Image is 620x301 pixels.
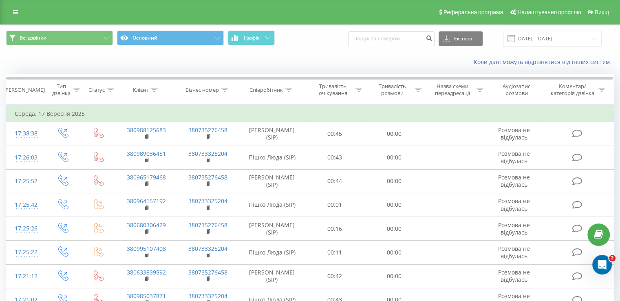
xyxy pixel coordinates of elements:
[364,193,424,217] td: 00:00
[239,146,305,169] td: Пішко Люда (SIP)
[305,217,364,241] td: 00:16
[15,268,36,284] div: 17:21:12
[498,268,530,283] span: Розмова не відбулась
[431,83,474,97] div: Назва схеми переадресації
[548,83,596,97] div: Коментар/категорія дзвінка
[188,245,227,252] a: 380733325204
[493,83,541,97] div: Аудіозапис розмови
[239,264,305,288] td: [PERSON_NAME] (SIP)
[364,264,424,288] td: 00:00
[188,221,227,229] a: 380735276458
[364,241,424,264] td: 00:00
[88,86,105,93] div: Статус
[239,122,305,146] td: [PERSON_NAME] (SIP)
[239,193,305,217] td: Пішко Люда (SIP)
[313,83,353,97] div: Тривалість очікування
[239,217,305,241] td: [PERSON_NAME] (SIP)
[372,83,413,97] div: Тривалість розмови
[15,173,36,189] div: 17:25:52
[305,193,364,217] td: 00:01
[188,173,227,181] a: 380735276458
[15,150,36,166] div: 17:26:03
[6,31,113,45] button: Всі дзвінки
[7,106,614,122] td: Середа, 17 Вересня 2025
[305,146,364,169] td: 00:43
[239,241,305,264] td: Пішко Люда (SIP)
[595,9,609,15] span: Вихід
[15,244,36,260] div: 17:25:22
[188,150,227,157] a: 380733325204
[20,35,46,41] span: Всі дзвінки
[305,241,364,264] td: 00:11
[498,150,530,165] span: Розмова не відбулась
[51,83,71,97] div: Тип дзвінка
[117,31,224,45] button: Основний
[439,31,483,46] button: Експорт
[474,58,614,66] a: Коли дані можуть відрізнятися вiд інших систем
[188,268,227,276] a: 380735276458
[498,197,530,212] span: Розмова не відбулась
[249,86,283,93] div: Співробітник
[127,245,166,252] a: 380995107408
[188,292,227,300] a: 380733325204
[364,146,424,169] td: 00:00
[364,122,424,146] td: 00:00
[348,31,435,46] input: Пошук за номером
[364,169,424,193] td: 00:00
[498,245,530,260] span: Розмова не відбулась
[228,31,275,45] button: Графік
[15,126,36,142] div: 17:38:38
[188,126,227,134] a: 380735276458
[127,126,166,134] a: 380988125683
[244,35,260,41] span: Графік
[498,126,530,141] span: Розмова не відбулась
[305,264,364,288] td: 00:42
[188,197,227,205] a: 380733325204
[609,255,616,261] span: 2
[133,86,148,93] div: Клієнт
[4,86,45,93] div: [PERSON_NAME]
[15,221,36,237] div: 17:25:26
[305,122,364,146] td: 00:45
[127,221,166,229] a: 380680306429
[127,197,166,205] a: 380964157192
[127,268,166,276] a: 380633839592
[305,169,364,193] td: 00:44
[239,169,305,193] td: [PERSON_NAME] (SIP)
[185,86,219,93] div: Бізнес номер
[498,173,530,188] span: Розмова не відбулась
[127,173,166,181] a: 380965179468
[127,292,166,300] a: 380985037871
[364,217,424,241] td: 00:00
[517,9,581,15] span: Налаштування профілю
[498,221,530,236] span: Розмова не відбулась
[592,255,612,274] iframe: Intercom live chat
[127,150,166,157] a: 380989036451
[15,197,36,213] div: 17:25:42
[443,9,503,15] span: Реферальна програма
